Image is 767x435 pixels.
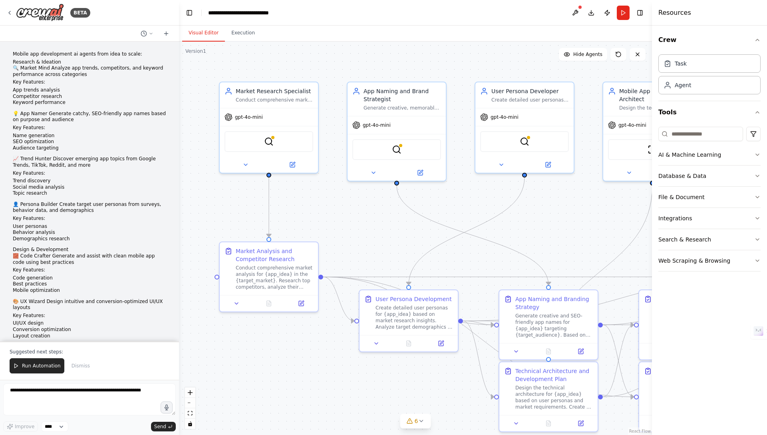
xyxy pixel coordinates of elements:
div: User Persona Development [376,295,452,303]
span: gpt-4o-mini [618,122,646,128]
button: Open in side panel [270,160,315,170]
button: toggle interactivity [185,419,195,429]
button: Open in side panel [287,299,315,308]
g: Edge from af023064-8a25-4e0f-b372-117f0c4f8eca to 78f2eaa8-49bc-4763-8022-4ef0f6c03587 [405,178,529,285]
div: Mobile App Development Architect [619,87,697,103]
button: fit view [185,408,195,419]
li: Research & Ideation [13,59,166,66]
p: Key Features: [13,216,166,222]
div: Technical Architecture and Development PlanDesign the technical architecture for {app_idea} based... [499,361,598,432]
div: Market Analysis and Competitor ResearchConduct comprehensive market analysis for {app_idea} in th... [219,241,319,312]
img: SerpApiGoogleSearchTool [264,137,274,146]
p: 👤 Persona Builder Create target user personas from surveys, behavior data, and demographics [13,202,166,214]
span: gpt-4o-mini [363,122,391,128]
p: Key Features: [13,267,166,273]
div: Search & Research [658,235,711,243]
button: Tools [658,101,761,124]
li: Keyword performance [13,100,166,106]
nav: breadcrumb [208,9,269,17]
div: Technical Architecture and Development Plan [515,367,593,383]
img: Logo [16,4,64,22]
img: BraveSearchTool [520,137,529,146]
button: Improve [3,421,38,432]
div: Crew [658,51,761,101]
button: Hide Agents [559,48,607,61]
button: Integrations [658,208,761,229]
div: Market Research SpecialistConduct comprehensive market analysis for {app_idea}, including competi... [219,82,319,174]
button: AI & Machine Learning [658,144,761,165]
button: zoom in [185,387,195,398]
div: Create detailed user personas for {app_idea} by analyzing target demographics, user behavior patt... [491,97,569,103]
li: UI/UX design [13,320,166,327]
div: Generate creative, memorable, and SEO-friendly app names for {app_idea} targeting {target_audienc... [364,105,441,111]
g: Edge from c807079c-4f41-4c55-a691-975eb09b02f0 to 2df18d1e-b7c4-4d35-b0d7-53d875973538 [265,178,273,237]
button: Web Scraping & Browsing [658,250,761,271]
li: Behavior analysis [13,229,166,236]
div: Create detailed user personas for {app_idea} based on market research insights. Analyze target de... [376,305,453,330]
button: Database & Data [658,166,761,186]
p: 💡 App Namer Generate catchy, SEO-friendly app names based on purpose and audience [13,111,166,123]
button: Open in side panel [397,168,443,178]
li: Topic research [13,190,166,197]
li: SEO optimization [13,139,166,145]
button: Execution [225,25,261,42]
button: File & Document [658,187,761,208]
div: Mobile App Development ArchitectDesign the technical architecture and create development guidelin... [602,82,702,182]
div: Database & Data [658,172,706,180]
span: Run Automation [22,363,61,369]
g: Edge from 78f2eaa8-49bc-4763-8022-4ef0f6c03587 to 48b894a4-17ef-42ec-8591-4b44b6865f7f [463,317,494,329]
li: Social media analysis [13,184,166,191]
button: Open in side panel [525,160,570,170]
p: Key Features: [13,125,166,131]
g: Edge from 65b2636e-8b7e-4462-b3bb-52da4988c489 to d99c8e59-7f53-4b02-b70e-e7dee7203c14 [544,186,656,357]
li: Conversion optimization [13,327,166,333]
li: User personas [13,223,166,230]
button: No output available [532,419,566,428]
li: Code generation [13,275,166,281]
button: Hide right sidebar [634,7,646,18]
h4: Resources [658,8,691,18]
button: Switch to previous chat [137,29,157,38]
span: Hide Agents [573,51,602,58]
span: 6 [415,417,418,425]
button: Search & Research [658,229,761,250]
div: File & Document [658,193,705,201]
div: Market Research Specialist [236,87,313,95]
p: Mobile app development ai agents from idea to scale: [13,51,166,58]
div: App Naming and Branding Strategy [515,295,593,311]
div: Tools [658,124,761,278]
li: Demographics research [13,236,166,242]
button: Run Automation [10,358,64,373]
p: Key Features: [13,313,166,319]
button: Dismiss [68,358,94,373]
div: App Naming and Branding StrategyGenerate creative and SEO-friendly app names for {app_idea} targe... [499,289,598,360]
button: No output available [252,299,286,308]
button: Open in side panel [567,419,594,428]
div: User Persona DeveloperCreate detailed user personas for {app_idea} by analyzing target demographi... [475,82,574,174]
span: gpt-4o-mini [491,114,519,120]
img: ScrapeWebsiteTool [648,145,657,154]
button: zoom out [185,398,195,408]
button: Crew [658,29,761,51]
div: Design the technical architecture for {app_idea} based on user personas and market requirements. ... [515,385,593,410]
li: Name generation [13,133,166,139]
button: Send [151,422,176,431]
a: React Flow attribution [629,429,651,433]
div: App Naming and Brand Strategist [364,87,441,103]
div: AI & Machine Learning [658,151,721,159]
p: 🔍 Market Mind Analyze app trends, competitors, and keyword performance across categories [13,65,166,78]
li: Mobile optimization [13,287,166,294]
span: Dismiss [72,363,90,369]
button: Visual Editor [182,25,225,42]
g: Edge from 5324818f-b8ad-45fa-9426-087b33c71f2a to 48b894a4-17ef-42ec-8591-4b44b6865f7f [393,186,552,285]
span: gpt-4o-mini [235,114,263,120]
p: Suggested next steps: [10,349,169,355]
li: Best practices [13,281,166,287]
div: Conduct comprehensive market analysis for {app_idea}, including competitor research, market trend... [236,97,313,103]
button: 6 [400,414,431,429]
li: Audience targeting [13,145,166,152]
li: Trend discovery [13,178,166,184]
div: Conduct comprehensive market analysis for {app_idea} in the {target_market}. Research top competi... [236,265,313,290]
li: App trends analysis [13,87,166,94]
div: Generate creative and SEO-friendly app names for {app_idea} targeting {target_audience}. Based on... [515,313,593,338]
